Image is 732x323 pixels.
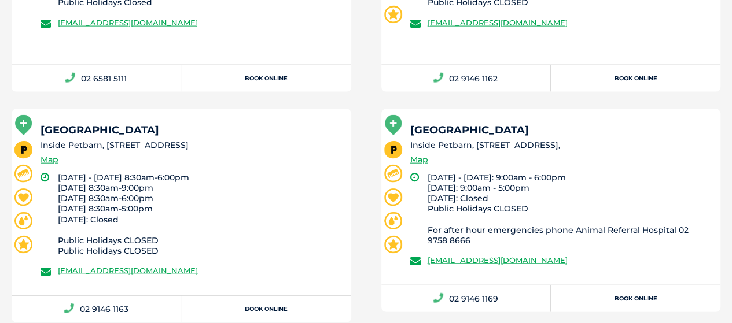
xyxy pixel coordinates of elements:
[58,18,198,27] a: [EMAIL_ADDRESS][DOMAIN_NAME]
[428,172,711,246] li: [DATE] - [DATE]: 9:00am - 6:00pm [DATE]: 9:00am - 5:00pm [DATE]: Closed Public Holidays CLOSED Fo...
[551,65,720,92] a: Book Online
[41,153,58,166] a: Map
[12,65,181,92] a: 02 6581 5111
[58,172,341,257] li: [DATE] - [DATE] 8:30am-6:00pm [DATE] 8:30am-9:00pm [DATE] 8:30am-6:00pm [DATE] 8:30am-5:00pm [DAT...
[381,285,551,312] a: 02 9146 1169
[381,65,551,92] a: 02 9146 1162
[410,139,711,151] li: Inside Petbarn, [STREET_ADDRESS],
[181,296,351,322] a: Book Online
[58,266,198,275] a: [EMAIL_ADDRESS][DOMAIN_NAME]
[428,255,568,265] a: [EMAIL_ADDRESS][DOMAIN_NAME]
[41,139,341,151] li: Inside Petbarn, [STREET_ADDRESS]
[709,53,721,64] button: Search
[551,285,720,312] a: Book Online
[428,18,568,27] a: [EMAIL_ADDRESS][DOMAIN_NAME]
[410,125,711,135] h5: [GEOGRAPHIC_DATA]
[41,125,341,135] h5: [GEOGRAPHIC_DATA]
[410,153,428,166] a: Map
[181,65,351,92] a: Book Online
[12,296,181,322] a: 02 9146 1163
